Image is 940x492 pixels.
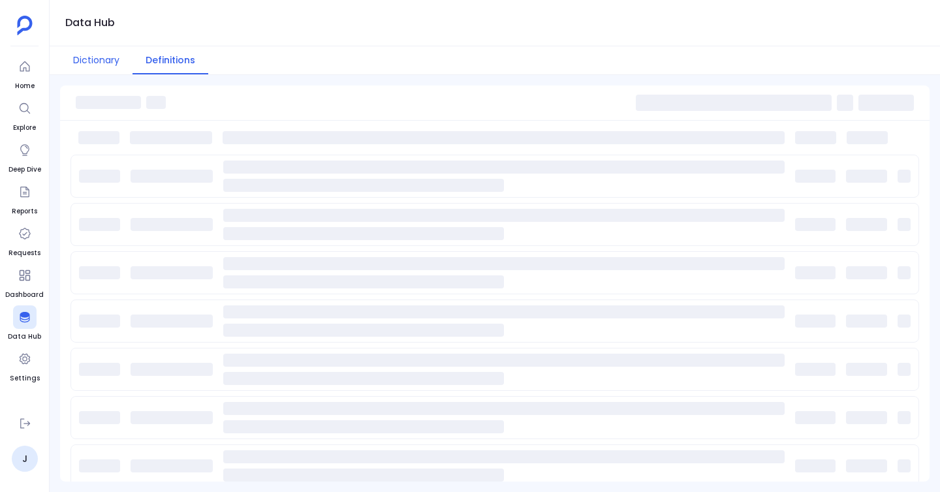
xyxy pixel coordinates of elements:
[8,331,41,342] span: Data Hub
[12,206,37,217] span: Reports
[13,97,37,133] a: Explore
[12,446,38,472] a: J
[17,16,33,35] img: petavue logo
[5,290,44,300] span: Dashboard
[5,264,44,300] a: Dashboard
[13,55,37,91] a: Home
[13,81,37,91] span: Home
[13,123,37,133] span: Explore
[8,248,40,258] span: Requests
[8,222,40,258] a: Requests
[133,46,208,74] button: Definitions
[8,164,41,175] span: Deep Dive
[65,14,115,32] h1: Data Hub
[8,305,41,342] a: Data Hub
[12,180,37,217] a: Reports
[10,373,40,384] span: Settings
[8,138,41,175] a: Deep Dive
[10,347,40,384] a: Settings
[60,46,133,74] button: Dictionary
